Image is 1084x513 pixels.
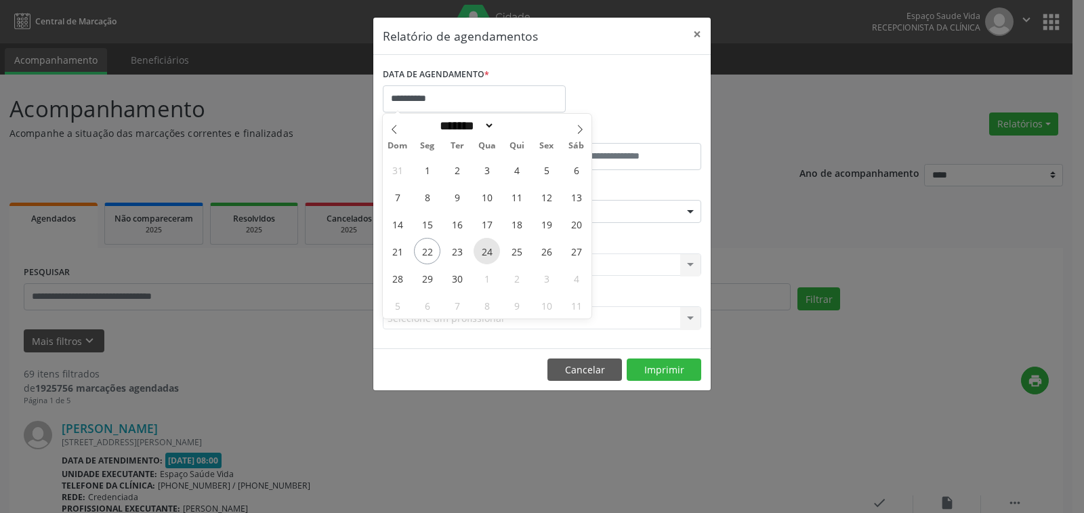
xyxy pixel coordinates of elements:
span: Setembro 24, 2025 [474,238,500,264]
span: Outubro 7, 2025 [444,292,470,319]
span: Ter [442,142,472,150]
button: Cancelar [547,358,622,382]
button: Close [684,18,711,51]
span: Setembro 29, 2025 [414,265,440,291]
span: Setembro 7, 2025 [384,184,411,210]
span: Setembro 21, 2025 [384,238,411,264]
span: Setembro 23, 2025 [444,238,470,264]
span: Setembro 19, 2025 [533,211,560,237]
span: Sex [532,142,562,150]
span: Setembro 15, 2025 [414,211,440,237]
span: Setembro 18, 2025 [503,211,530,237]
span: Setembro 8, 2025 [414,184,440,210]
span: Setembro 30, 2025 [444,265,470,291]
span: Dom [383,142,413,150]
input: Year [495,119,539,133]
span: Setembro 12, 2025 [533,184,560,210]
span: Setembro 16, 2025 [444,211,470,237]
span: Qui [502,142,532,150]
span: Setembro 3, 2025 [474,157,500,183]
span: Setembro 22, 2025 [414,238,440,264]
h5: Relatório de agendamentos [383,27,538,45]
span: Agosto 31, 2025 [384,157,411,183]
span: Setembro 1, 2025 [414,157,440,183]
span: Sáb [562,142,591,150]
span: Setembro 5, 2025 [533,157,560,183]
span: Setembro 25, 2025 [503,238,530,264]
span: Setembro 28, 2025 [384,265,411,291]
span: Setembro 11, 2025 [503,184,530,210]
span: Outubro 1, 2025 [474,265,500,291]
span: Outubro 3, 2025 [533,265,560,291]
span: Setembro 2, 2025 [444,157,470,183]
span: Setembro 13, 2025 [563,184,589,210]
span: Qua [472,142,502,150]
span: Setembro 20, 2025 [563,211,589,237]
span: Setembro 4, 2025 [503,157,530,183]
span: Outubro 10, 2025 [533,292,560,319]
span: Setembro 6, 2025 [563,157,589,183]
span: Setembro 26, 2025 [533,238,560,264]
span: Outubro 5, 2025 [384,292,411,319]
button: Imprimir [627,358,701,382]
span: Setembro 14, 2025 [384,211,411,237]
span: Setembro 17, 2025 [474,211,500,237]
span: Setembro 10, 2025 [474,184,500,210]
span: Outubro 6, 2025 [414,292,440,319]
span: Outubro 2, 2025 [503,265,530,291]
span: Seg [413,142,442,150]
span: Setembro 9, 2025 [444,184,470,210]
label: DATA DE AGENDAMENTO [383,64,489,85]
span: Outubro 9, 2025 [503,292,530,319]
span: Outubro 8, 2025 [474,292,500,319]
label: ATÉ [545,122,701,143]
span: Outubro 11, 2025 [563,292,589,319]
span: Outubro 4, 2025 [563,265,589,291]
span: Setembro 27, 2025 [563,238,589,264]
select: Month [435,119,495,133]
